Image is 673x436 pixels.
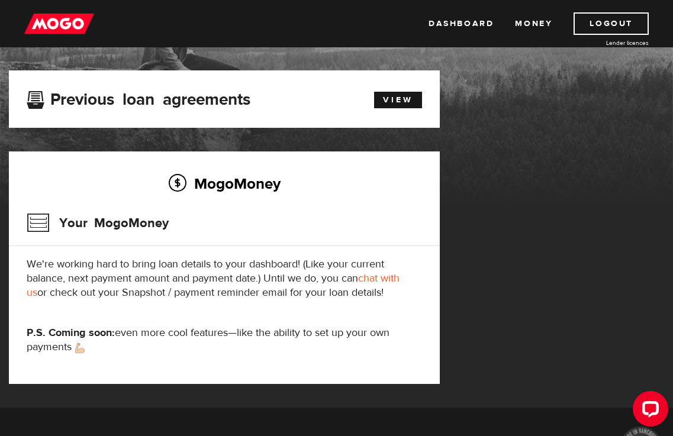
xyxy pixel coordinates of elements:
[27,326,115,340] strong: P.S. Coming soon:
[429,12,494,35] a: Dashboard
[27,257,422,300] p: We're working hard to bring loan details to your dashboard! (Like your current balance, next paym...
[27,208,169,238] h3: Your MogoMoney
[374,92,422,108] a: View
[24,12,94,35] img: mogo_logo-11ee424be714fa7cbb0f0f49df9e16ec.png
[623,386,673,436] iframe: LiveChat chat widget
[515,12,552,35] a: Money
[560,38,649,47] a: Lender licences
[27,90,250,105] h3: Previous loan agreements
[27,326,422,354] p: even more cool features—like the ability to set up your own payments
[75,343,85,353] img: strong arm emoji
[27,272,400,299] a: chat with us
[27,171,422,196] h2: MogoMoney
[574,12,649,35] a: Logout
